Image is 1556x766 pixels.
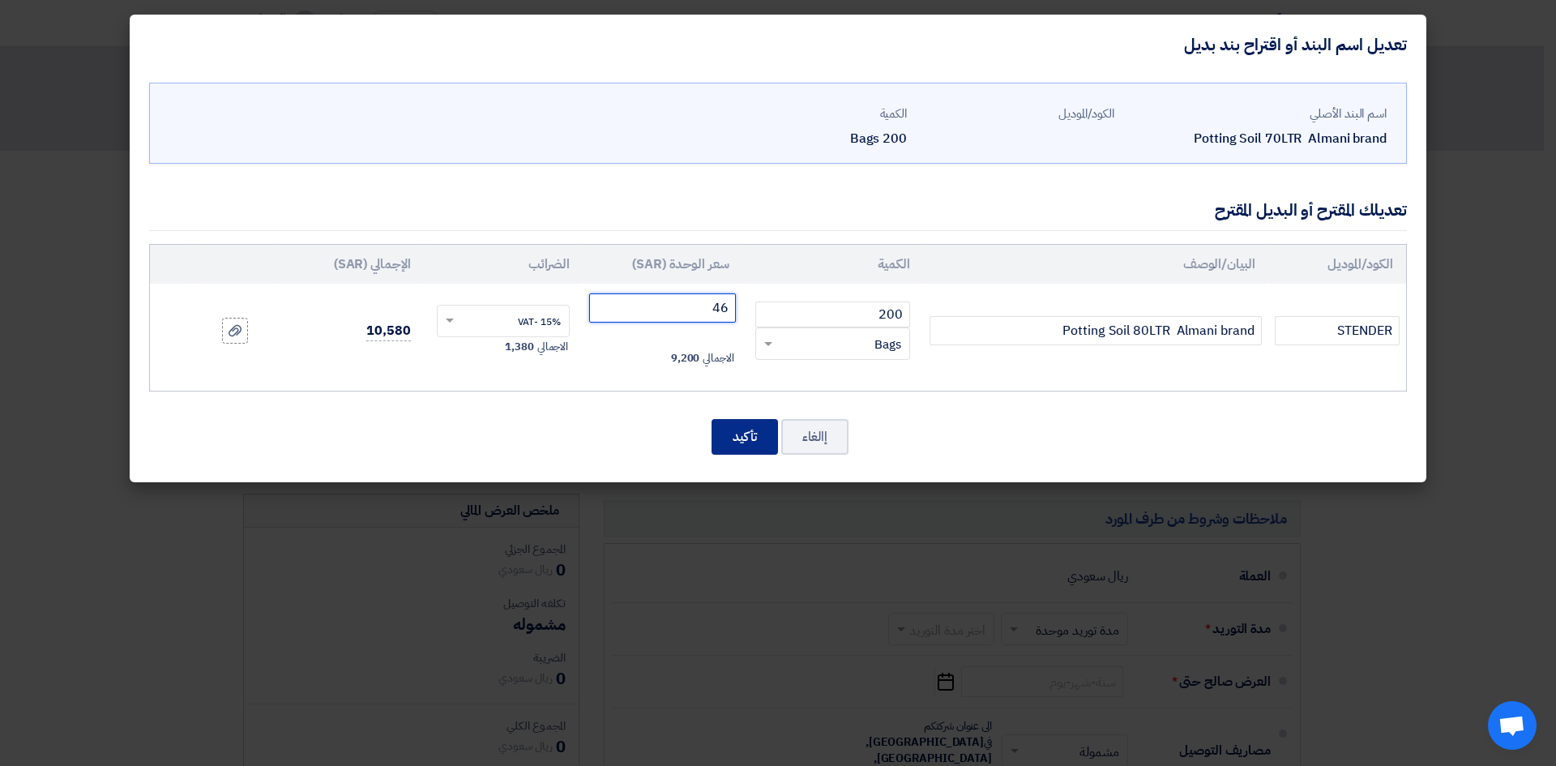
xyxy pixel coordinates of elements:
[424,245,583,284] th: الضرائب
[537,339,568,355] span: الاجمالي
[671,350,700,366] span: 9,200
[712,129,907,148] div: 200 Bags
[781,419,849,455] button: إالغاء
[920,105,1114,123] div: الكود/الموديل
[712,105,907,123] div: الكمية
[930,316,1262,345] input: Add Item Description
[589,293,736,323] input: أدخل سعر الوحدة
[742,245,923,284] th: الكمية
[923,245,1268,284] th: البيان/الوصف
[1488,701,1537,750] a: Open chat
[583,245,742,284] th: سعر الوحدة (SAR)
[277,245,423,284] th: الإجمالي (SAR)
[1215,198,1407,222] div: تعديلك المقترح أو البديل المقترح
[1127,105,1387,123] div: اسم البند الأصلي
[755,302,910,327] input: RFQ_STEP1.ITEMS.2.AMOUNT_TITLE
[712,419,778,455] button: تأكيد
[1184,34,1407,55] h4: تعديل اسم البند أو اقتراح بند بديل
[703,350,733,366] span: الاجمالي
[366,321,410,341] span: 10,580
[1275,316,1400,345] input: الموديل
[1127,129,1387,148] div: Potting Soil 70LTR Almani brand
[505,339,534,355] span: 1,380
[437,305,571,337] ng-select: VAT
[1268,245,1406,284] th: الكود/الموديل
[874,336,901,354] span: Bags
